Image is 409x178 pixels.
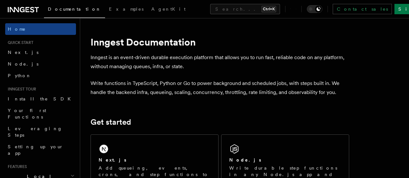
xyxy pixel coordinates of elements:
a: Documentation [44,2,105,18]
kbd: Ctrl+K [262,6,276,12]
button: Search...Ctrl+K [210,4,280,14]
p: Inngest is an event-driven durable execution platform that allows you to run fast, reliable code ... [91,53,349,71]
a: Install the SDK [5,93,76,105]
span: Documentation [48,6,101,12]
span: Your first Functions [8,108,46,120]
a: Leveraging Steps [5,123,76,141]
span: Features [5,164,27,169]
p: Write functions in TypeScript, Python or Go to power background and scheduled jobs, with steps bu... [91,79,349,97]
span: Next.js [8,50,38,55]
a: AgentKit [147,2,189,17]
a: Next.js [5,47,76,58]
span: Quick start [5,40,33,45]
span: Leveraging Steps [8,126,62,138]
span: Node.js [8,61,38,67]
button: Toggle dark mode [307,5,322,13]
a: Contact sales [333,4,392,14]
h2: Next.js [99,157,126,163]
span: AgentKit [151,6,186,12]
span: Install the SDK [8,96,75,101]
span: Python [8,73,31,78]
a: Setting up your app [5,141,76,159]
a: Examples [105,2,147,17]
a: Node.js [5,58,76,70]
span: Setting up your app [8,144,63,156]
a: Home [5,23,76,35]
a: Python [5,70,76,81]
span: Inngest tour [5,87,36,92]
span: Examples [109,6,144,12]
a: Your first Functions [5,105,76,123]
span: Home [8,26,26,32]
h1: Inngest Documentation [91,36,349,48]
h2: Node.js [229,157,261,163]
a: Get started [91,118,131,127]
